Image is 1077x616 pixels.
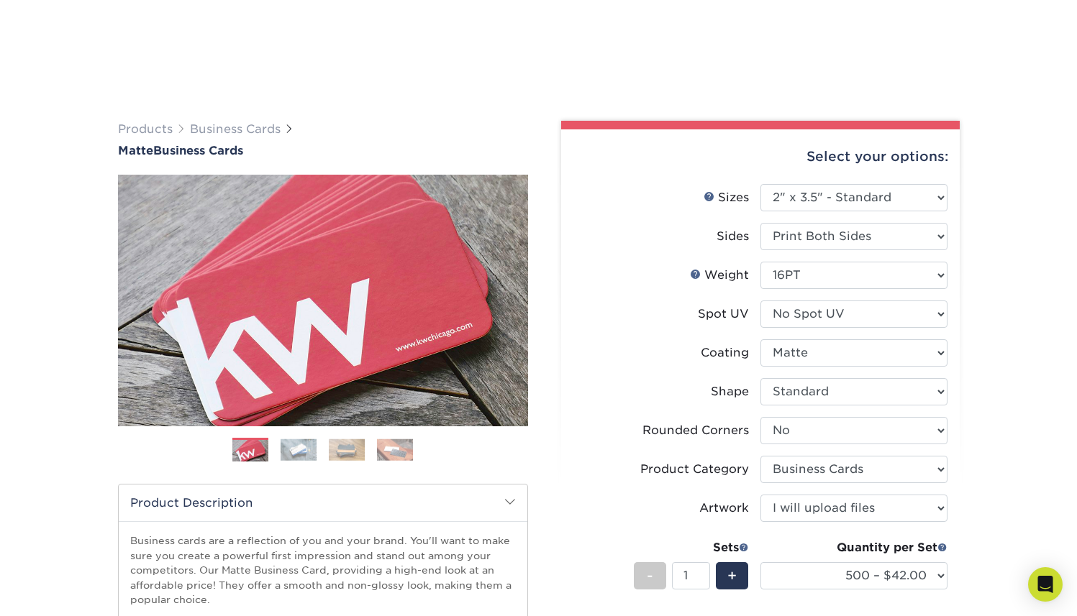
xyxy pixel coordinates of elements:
h1: Business Cards [118,144,528,157]
a: Business Cards [190,122,281,136]
div: Sets [634,539,749,556]
img: Matte 01 [118,96,528,505]
div: Quantity per Set [760,539,948,556]
div: Shape [711,383,749,400]
h2: Product Description [119,484,527,521]
iframe: Google Customer Reviews [4,572,122,611]
div: Coating [701,344,749,362]
img: Business Cards 02 [281,438,317,461]
div: Select your options: [573,129,948,184]
img: Business Cards 03 [329,438,365,461]
span: - [647,565,653,587]
div: Open Intercom Messenger [1028,567,1063,602]
a: Products [118,122,173,136]
span: Matte [118,144,153,157]
div: Weight [690,267,749,284]
span: + [727,565,737,587]
img: Business Cards 04 [377,438,413,461]
div: Product Category [640,461,749,478]
a: MatteBusiness Cards [118,144,528,157]
div: Artwork [699,500,749,517]
div: Sides [717,228,749,245]
div: Rounded Corners [642,422,749,439]
div: Sizes [704,189,749,206]
div: Spot UV [698,305,749,323]
img: Business Cards 01 [232,433,268,469]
